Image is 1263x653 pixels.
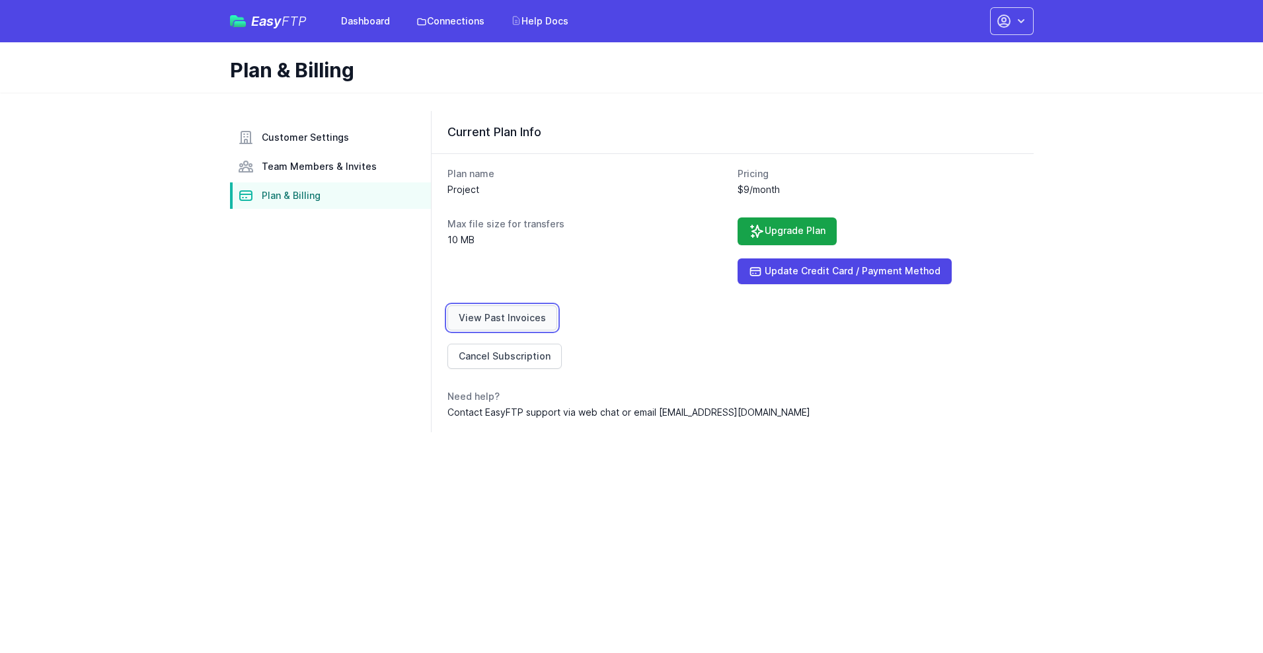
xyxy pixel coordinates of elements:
[230,15,246,27] img: easyftp_logo.png
[447,305,557,330] a: View Past Invoices
[738,258,952,284] a: Update Credit Card / Payment Method
[230,124,431,151] a: Customer Settings
[230,153,431,180] a: Team Members & Invites
[262,160,377,173] span: Team Members & Invites
[282,13,307,29] span: FTP
[262,189,321,202] span: Plan & Billing
[447,406,1018,419] dd: Contact EasyFTP support via web chat or email [EMAIL_ADDRESS][DOMAIN_NAME]
[251,15,307,28] span: Easy
[447,183,728,196] dd: Project
[447,217,728,231] dt: Max file size for transfers
[230,182,431,209] a: Plan & Billing
[447,124,1018,140] h3: Current Plan Info
[447,167,728,180] dt: Plan name
[262,131,349,144] span: Customer Settings
[230,58,1023,82] h1: Plan & Billing
[408,9,492,33] a: Connections
[230,15,307,28] a: EasyFTP
[503,9,576,33] a: Help Docs
[447,344,562,369] a: Cancel Subscription
[738,167,1018,180] dt: Pricing
[447,233,728,247] dd: 10 MB
[447,390,1018,403] dt: Need help?
[333,9,398,33] a: Dashboard
[738,183,1018,196] dd: $9/month
[738,217,837,245] a: Upgrade Plan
